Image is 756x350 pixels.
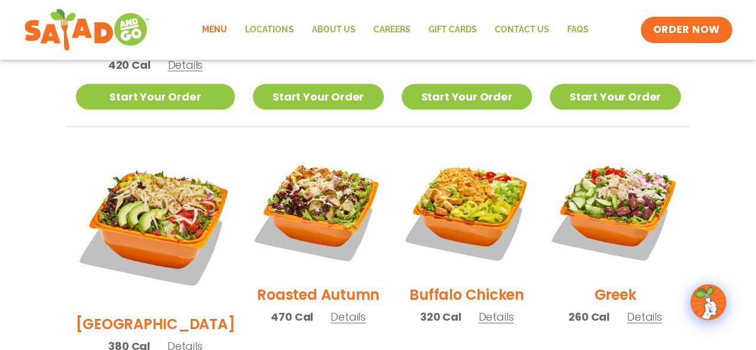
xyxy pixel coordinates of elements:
a: Start Your Order [253,84,383,109]
span: 260 Cal [568,309,610,325]
span: Details [167,57,203,72]
a: Careers [364,16,419,44]
img: Product photo for BBQ Ranch Salad [76,145,235,305]
h2: Buffalo Chicken [409,284,524,305]
a: About Us [302,16,364,44]
a: ORDER NOW [641,17,731,43]
h2: [GEOGRAPHIC_DATA] [76,314,235,334]
a: Start Your Order [402,84,532,109]
a: Contact Us [485,16,558,44]
h2: Greek [594,284,636,305]
span: 320 Cal [420,309,461,325]
nav: Menu [193,16,597,44]
img: wpChatIcon [691,285,725,319]
span: 470 Cal [271,309,313,325]
a: GIFT CARDS [419,16,485,44]
h2: Roasted Autumn [257,284,379,305]
span: Details [627,309,662,324]
a: FAQs [558,16,597,44]
span: ORDER NOW [653,23,720,37]
span: Details [330,309,366,324]
img: Product photo for Greek Salad [550,145,680,275]
img: new-SAG-logo-768×292 [24,6,150,54]
img: Product photo for Buffalo Chicken Salad [402,145,532,275]
a: Start Your Order [76,84,235,109]
a: Locations [236,16,302,44]
span: Details [478,309,513,324]
a: Menu [193,16,236,44]
a: Start Your Order [550,84,680,109]
img: Product photo for Roasted Autumn Salad [253,145,383,275]
span: 420 Cal [108,57,151,73]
